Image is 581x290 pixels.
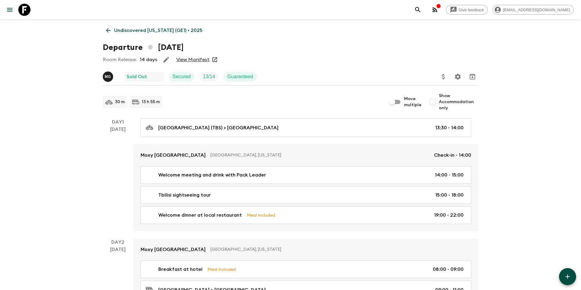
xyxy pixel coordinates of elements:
[141,260,471,278] a: Breakfast at hotelMeal Included08:00 - 09:00
[115,99,125,105] p: 30 m
[103,73,114,78] span: Mariam Gabichvadze
[210,152,429,158] p: [GEOGRAPHIC_DATA], [US_STATE]
[158,124,278,131] p: [GEOGRAPHIC_DATA] (TBS) > [GEOGRAPHIC_DATA]
[158,191,211,199] p: Tbilisi sightseeing tour
[434,152,471,159] p: Check-in - 14:00
[412,4,424,16] button: search adventures
[103,56,137,63] p: Room Release:
[493,5,574,15] div: [EMAIL_ADDRESS][DOMAIN_NAME]
[446,5,488,15] a: Give feedback
[141,246,206,253] p: Moxy [GEOGRAPHIC_DATA]
[455,8,487,12] span: Give feedback
[103,24,206,37] a: Undiscovered [US_STATE] (GE1) • 2025
[103,239,133,246] p: Day 2
[210,246,466,253] p: [GEOGRAPHIC_DATA], [US_STATE]
[140,56,157,63] p: 14 days
[176,57,210,63] a: View Manifest
[103,41,184,54] h1: Departure [DATE]
[500,8,573,12] span: [EMAIL_ADDRESS][DOMAIN_NAME]
[466,71,479,83] button: Archive (Completed, Cancelled or Unsynced Departures only)
[433,266,464,273] p: 08:00 - 09:00
[173,73,191,80] p: Secured
[4,4,16,16] button: menu
[207,266,236,273] p: Meal Included
[435,124,464,131] p: 13:30 - 14:00
[141,166,471,184] a: Welcome meeting and drink with Pack Leader14:00 - 15:00
[142,99,160,105] p: 13 h 55 m
[203,73,215,80] p: 13 / 14
[133,239,479,260] a: Moxy [GEOGRAPHIC_DATA][GEOGRAPHIC_DATA], [US_STATE]
[227,73,253,80] p: Guaranteed
[199,72,219,82] div: Trip Fill
[404,96,422,108] span: Move multiple
[127,73,147,80] p: Sold Out
[169,72,195,82] div: Secured
[110,126,126,231] div: [DATE]
[141,118,471,137] a: [GEOGRAPHIC_DATA] (TBS) > [GEOGRAPHIC_DATA]13:30 - 14:00
[437,71,450,83] button: Update Price, Early Bird Discount and Costs
[158,171,266,179] p: Welcome meeting and drink with Pack Leader
[141,206,471,224] a: Welcome dinner at local restaurantMeal Included19:00 - 22:00
[434,211,464,219] p: 19:00 - 22:00
[158,211,242,219] p: Welcome dinner at local restaurant
[141,152,206,159] p: Moxy [GEOGRAPHIC_DATA]
[435,191,464,199] p: 15:00 - 18:00
[435,171,464,179] p: 14:00 - 15:00
[103,118,133,126] p: Day 1
[141,186,471,204] a: Tbilisi sightseeing tour15:00 - 18:00
[439,93,479,111] span: Show Accommodation only
[452,71,464,83] button: Settings
[114,27,203,34] p: Undiscovered [US_STATE] (GE1) • 2025
[105,74,111,79] p: M G
[103,72,114,82] button: MG
[133,144,479,166] a: Moxy [GEOGRAPHIC_DATA][GEOGRAPHIC_DATA], [US_STATE]Check-in - 14:00
[247,212,275,218] p: Meal Included
[158,266,203,273] p: Breakfast at hotel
